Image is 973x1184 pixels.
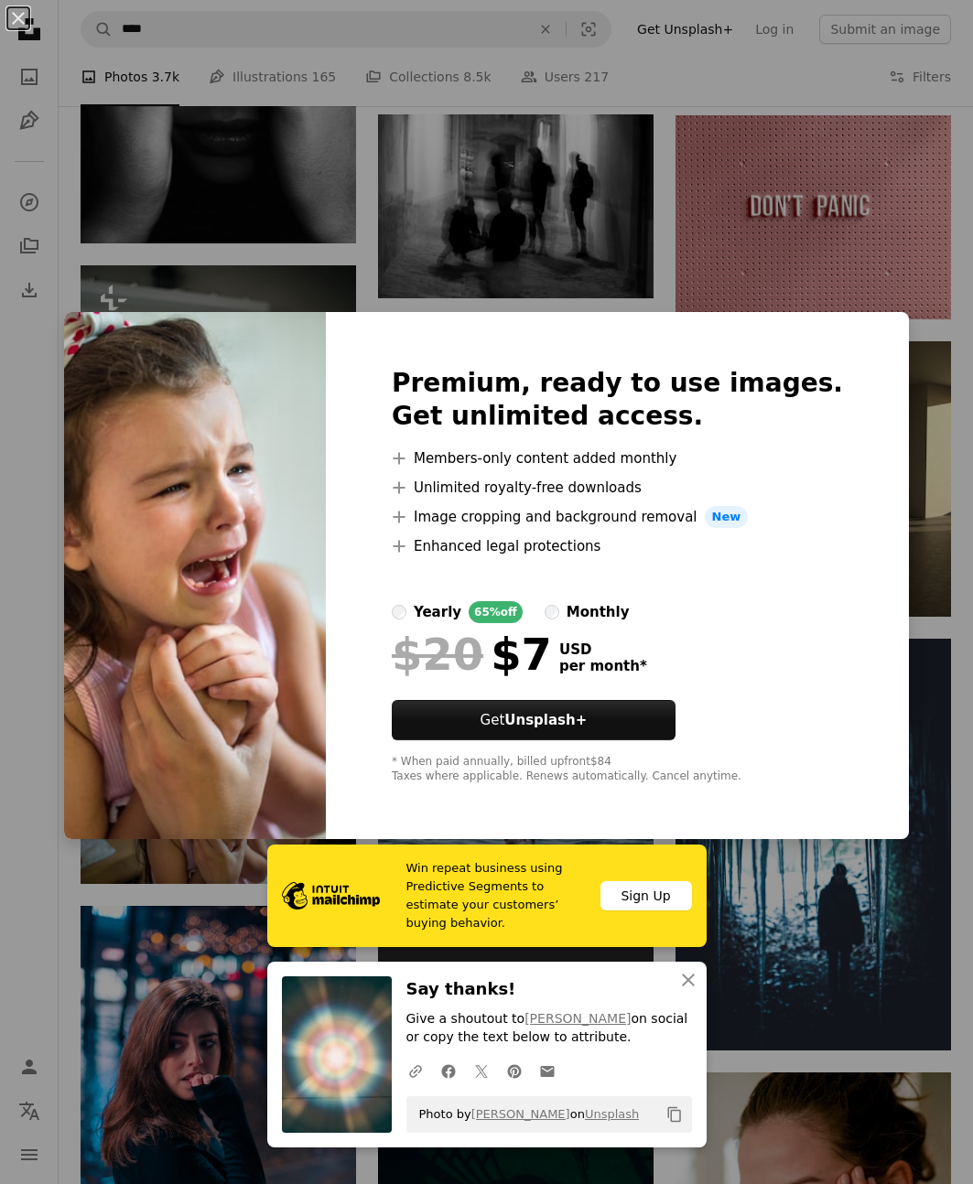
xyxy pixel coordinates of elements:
[414,601,461,623] div: yearly
[392,630,483,678] span: $20
[465,1052,498,1089] a: Share on Twitter
[392,755,843,784] div: * When paid annually, billed upfront $84 Taxes where applicable. Renews automatically. Cancel any...
[392,605,406,619] input: yearly65%off
[531,1052,564,1089] a: Share over email
[406,1010,692,1047] p: Give a shoutout to on social or copy the text below to attribute.
[392,700,676,740] button: GetUnsplash+
[600,881,692,910] div: Sign Up
[524,1011,631,1026] a: [PERSON_NAME]
[432,1052,465,1089] a: Share on Facebook
[392,447,843,469] li: Members-only content added monthly
[392,535,843,557] li: Enhanced legal protections
[64,312,326,839] img: premium_photo-1681995361075-1eda0f56b83d
[585,1107,639,1121] a: Unsplash
[410,1100,640,1129] span: Photo by on
[392,630,552,678] div: $7
[392,477,843,499] li: Unlimited royalty-free downloads
[659,1099,690,1130] button: Copy to clipboard
[545,605,559,619] input: monthly
[282,882,380,910] img: file-1690386555781-336d1949dad1image
[469,601,523,623] div: 65% off
[705,506,749,528] span: New
[559,658,647,674] span: per month *
[567,601,630,623] div: monthly
[504,712,587,728] strong: Unsplash+
[267,845,707,947] a: Win repeat business using Predictive Segments to estimate your customers’ buying behavior.Sign Up
[392,506,843,528] li: Image cropping and background removal
[498,1052,531,1089] a: Share on Pinterest
[406,976,692,1003] h3: Say thanks!
[559,641,647,658] span: USD
[471,1107,570,1121] a: [PERSON_NAME]
[406,859,586,932] span: Win repeat business using Predictive Segments to estimate your customers’ buying behavior.
[392,367,843,433] h2: Premium, ready to use images. Get unlimited access.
